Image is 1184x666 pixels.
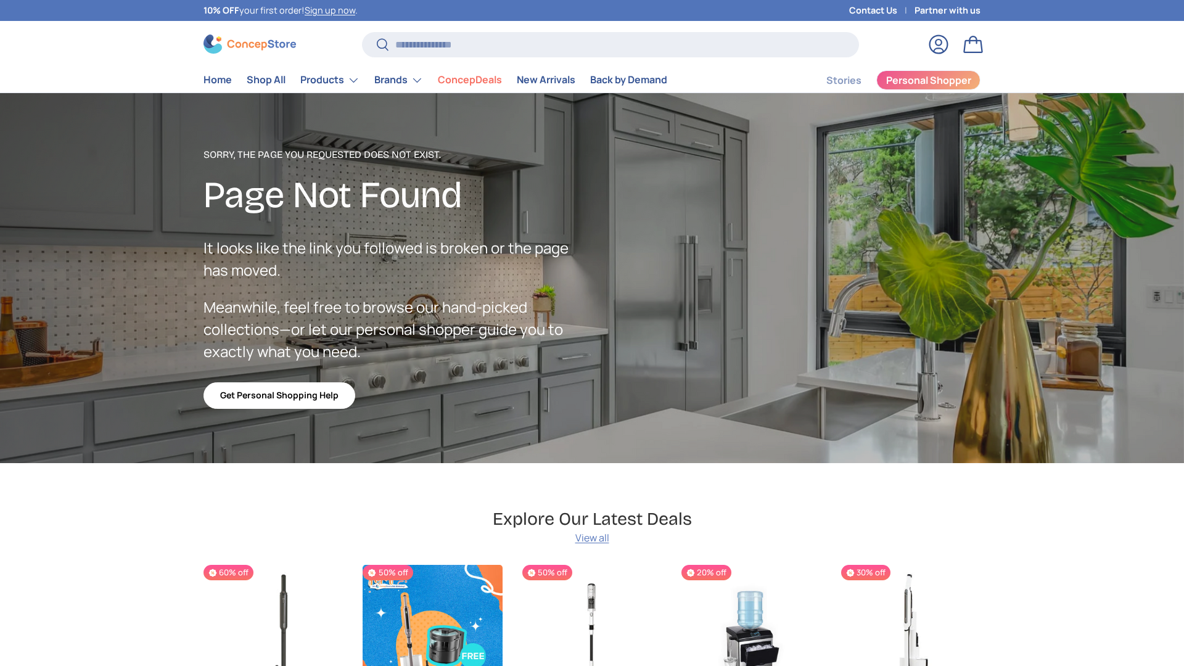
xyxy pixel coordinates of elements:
[203,147,592,162] p: Sorry, the page you requested does not exist.
[876,70,980,90] a: Personal Shopper
[203,382,355,409] a: Get Personal Shopping Help
[826,68,861,92] a: Stories
[886,75,971,85] span: Personal Shopper
[300,68,360,92] a: Products
[203,237,592,281] p: It looks like the link you followed is broken or the page has moved.
[841,565,890,580] span: 30% off
[438,68,502,92] a: ConcepDeals
[203,4,239,16] strong: 10% OFF
[363,565,413,580] span: 50% off
[203,68,667,92] nav: Primary
[203,68,232,92] a: Home
[849,4,915,17] a: Contact Us
[203,35,296,54] img: ConcepStore
[797,68,980,92] nav: Secondary
[374,68,423,92] a: Brands
[915,4,980,17] a: Partner with us
[293,68,367,92] summary: Products
[203,565,253,580] span: 60% off
[590,68,667,92] a: Back by Demand
[203,296,592,363] p: Meanwhile, feel free to browse our hand-picked collections—or let our personal shopper guide you ...
[575,530,609,545] a: View all
[203,172,592,218] h2: Page Not Found
[517,68,575,92] a: New Arrivals
[681,565,731,580] span: 20% off
[367,68,430,92] summary: Brands
[247,68,286,92] a: Shop All
[203,4,358,17] p: your first order! .
[493,508,692,530] h2: Explore Our Latest Deals
[305,4,355,16] a: Sign up now
[522,565,572,580] span: 50% off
